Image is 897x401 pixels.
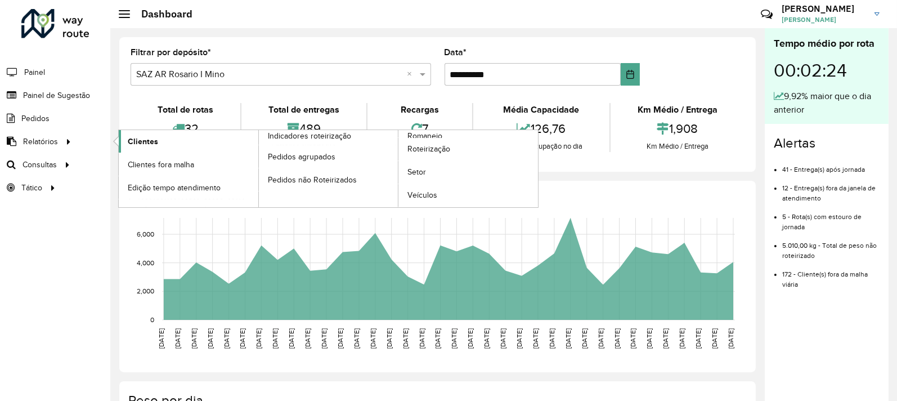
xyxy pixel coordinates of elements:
[23,136,58,148] span: Relatórios
[407,68,417,81] span: Clear all
[239,328,246,349] text: [DATE]
[24,66,45,78] span: Painel
[255,328,262,349] text: [DATE]
[476,117,607,141] div: 126,76
[385,328,393,349] text: [DATE]
[128,182,221,194] span: Edição tempo atendimento
[137,287,154,295] text: 2,000
[131,46,211,59] label: Filtrar por depósito
[370,117,469,141] div: 7
[244,117,364,141] div: 489
[613,141,742,152] div: Km Médio / Entrega
[353,328,360,349] text: [DATE]
[782,261,880,289] li: 172 - Cliente(s) fora da malha viária
[158,328,165,349] text: [DATE]
[476,103,607,117] div: Média Capacidade
[613,103,742,117] div: Km Médio / Entrega
[621,63,640,86] button: Choose Date
[646,328,653,349] text: [DATE]
[532,328,539,349] text: [DATE]
[782,175,880,203] li: 12 - Entrega(s) fora da janela de atendimento
[678,328,685,349] text: [DATE]
[445,46,467,59] label: Data
[244,103,364,117] div: Total de entregas
[581,328,588,349] text: [DATE]
[23,159,57,171] span: Consultas
[774,36,880,51] div: Tempo médio por rota
[207,328,214,349] text: [DATE]
[174,328,181,349] text: [DATE]
[782,203,880,232] li: 5 - Rota(s) com estouro de jornada
[483,328,490,349] text: [DATE]
[727,328,734,349] text: [DATE]
[564,328,572,349] text: [DATE]
[128,159,194,171] span: Clientes fora malha
[21,182,42,194] span: Tático
[288,328,295,349] text: [DATE]
[190,328,198,349] text: [DATE]
[418,328,425,349] text: [DATE]
[268,130,351,142] span: Indicadores roteirização
[407,189,437,201] span: Veículos
[774,90,880,117] div: 9,92% maior que o dia anterior
[259,168,398,191] a: Pedidos não Roteirizados
[259,130,539,207] a: Romaneio
[133,117,237,141] div: 32
[21,113,50,124] span: Pedidos
[133,103,237,117] div: Total de rotas
[337,328,344,349] text: [DATE]
[630,328,637,349] text: [DATE]
[755,2,779,26] a: Contato Rápido
[782,15,866,25] span: [PERSON_NAME]
[223,328,230,349] text: [DATE]
[774,135,880,152] h4: Alertas
[782,232,880,261] li: 5.010,00 kg - Total de peso não roteirizado
[370,103,469,117] div: Recargas
[119,153,258,176] a: Clientes fora malha
[782,156,880,175] li: 41 - Entrega(s) após jornada
[398,184,538,207] a: Veículos
[119,130,398,207] a: Indicadores roteirização
[402,328,409,349] text: [DATE]
[137,230,154,238] text: 6,000
[268,151,335,163] span: Pedidos agrupados
[320,328,328,349] text: [DATE]
[711,328,718,349] text: [DATE]
[398,161,538,184] a: Setor
[499,328,506,349] text: [DATE]
[476,141,607,152] div: Média de ocupação no dia
[119,176,258,199] a: Edição tempo atendimento
[304,328,311,349] text: [DATE]
[398,138,538,161] a: Roteirização
[515,328,523,349] text: [DATE]
[130,8,192,20] h2: Dashboard
[548,328,555,349] text: [DATE]
[613,328,621,349] text: [DATE]
[268,174,357,186] span: Pedidos não Roteirizados
[150,316,154,323] text: 0
[613,117,742,141] div: 1,908
[694,328,702,349] text: [DATE]
[259,145,398,168] a: Pedidos agrupados
[662,328,669,349] text: [DATE]
[271,328,279,349] text: [DATE]
[119,130,258,153] a: Clientes
[407,166,426,178] span: Setor
[369,328,376,349] text: [DATE]
[407,130,442,142] span: Romaneio
[407,143,450,155] span: Roteirização
[782,3,866,14] h3: [PERSON_NAME]
[774,51,880,90] div: 00:02:24
[450,328,458,349] text: [DATE]
[434,328,442,349] text: [DATE]
[137,259,154,266] text: 4,000
[467,328,474,349] text: [DATE]
[597,328,604,349] text: [DATE]
[23,90,90,101] span: Painel de Sugestão
[128,136,158,148] span: Clientes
